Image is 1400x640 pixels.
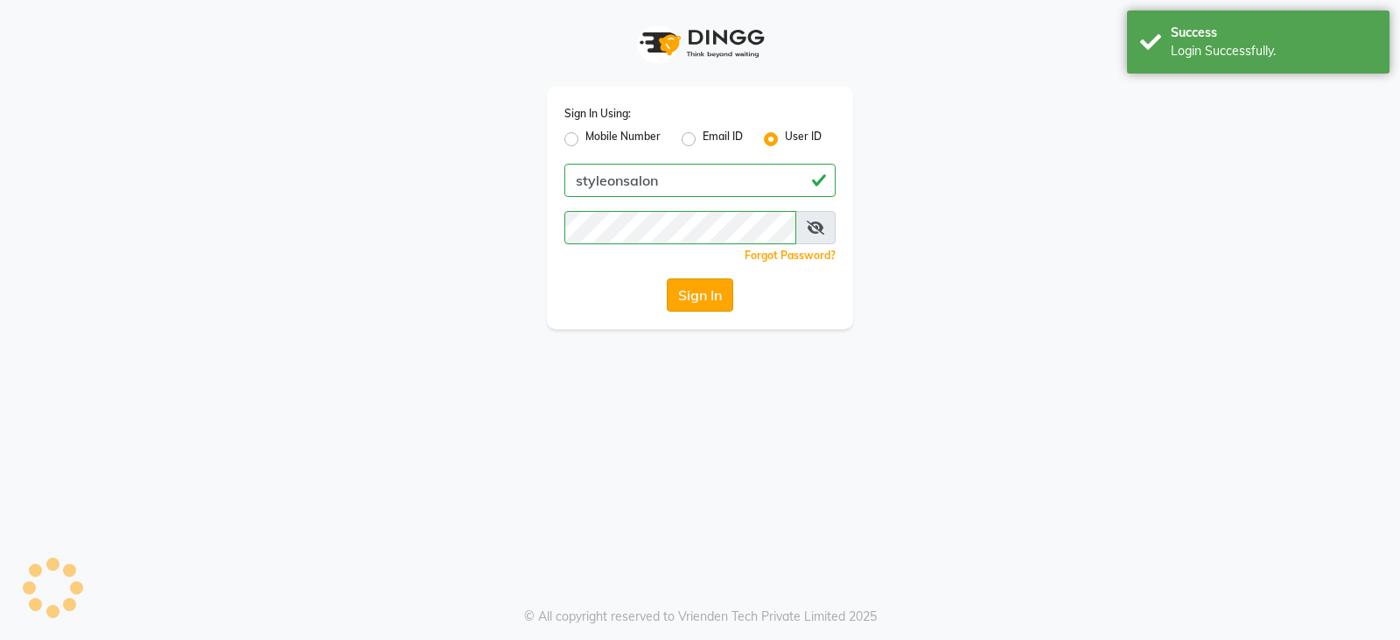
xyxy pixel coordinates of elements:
[703,129,743,150] label: Email ID
[1171,24,1376,42] div: Success
[630,18,770,69] img: logo1.svg
[667,278,733,312] button: Sign In
[785,129,822,150] label: User ID
[585,129,661,150] label: Mobile Number
[564,164,836,197] input: Username
[745,249,836,262] a: Forgot Password?
[564,106,631,122] label: Sign In Using:
[564,211,796,244] input: Username
[1171,42,1376,60] div: Login Successfully.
